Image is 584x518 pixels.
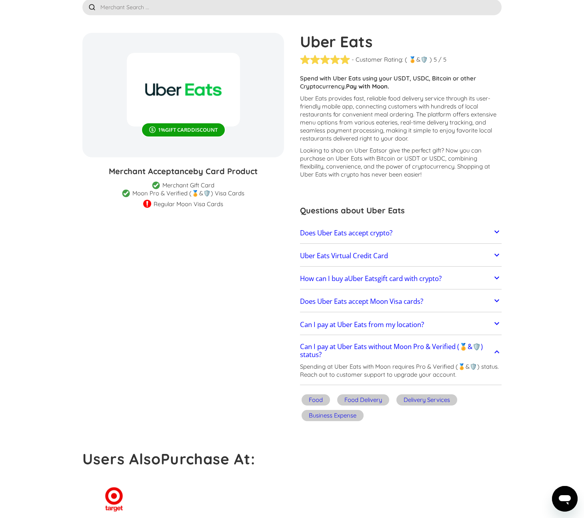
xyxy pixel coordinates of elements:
a: Business Expense [300,409,365,424]
p: Spend with Uber Eats using your USDT, USDC, Bitcoin or other Cryptocurrency. [300,74,502,90]
div: Moon Pro & Verified (🏅&🛡️) Visa Cards [132,189,244,197]
p: Spending at Uber Eats with Moon requires Pro & Verified (🏅&🛡️) status. Reach out to customer supp... [300,363,502,379]
div: / 5 [438,56,446,64]
div: ( [405,56,407,64]
h1: Uber Eats [300,33,502,50]
iframe: Button to launch messaging window [552,486,578,512]
a: Food [300,393,332,409]
div: Food [309,396,323,404]
strong: Purchase At [161,450,250,468]
a: Does Uber Eats accept crypto? [300,225,502,241]
div: Merchant Gift Card [162,181,214,189]
div: Business Expense [309,412,356,420]
h2: Can I pay at Uber Eats from my location? [300,321,424,329]
a: How can I buy aUber Eatsgift card with crypto? [300,270,502,287]
a: Does Uber Eats accept Moon Visa cards? [300,293,502,310]
div: ) [430,56,432,64]
a: Uber Eats Virtual Credit Card [300,247,502,264]
div: Food Delivery [344,396,382,404]
h2: Uber Eats Virtual Credit Card [300,252,388,260]
div: 5 [434,56,437,64]
div: Delivery Services [404,396,450,404]
strong: Pay with Moon. [346,82,389,90]
span: Uber Eats [348,274,378,283]
h2: Does Uber Eats accept Moon Visa cards? [300,297,423,305]
p: Looking to shop on Uber Eats ? Now you can purchase on Uber Eats with Bitcoin or USDT or USDC, co... [300,147,502,179]
a: Delivery Services [395,393,459,409]
strong: Users Also [82,450,161,468]
a: Food Delivery [336,393,391,409]
h2: How can I buy a gift card with crypto? [300,275,442,283]
h3: Merchant Acceptance [82,165,284,177]
h2: Can I pay at Uber Eats without Moon Pro & Verified (🏅&🛡️) status? [300,343,492,359]
span: GIFT CARD [165,126,191,133]
div: 1 [158,126,161,134]
div: Regular Moon Visa Cards [154,200,223,208]
div: % DISCOUNT [161,126,218,135]
h3: Questions about Uber Eats [300,205,502,217]
span: or give the perfect gift [381,147,441,154]
span: by Card Product [193,166,258,176]
strong: : [251,450,255,468]
h2: Does Uber Eats accept crypto? [300,229,392,237]
p: Uber Eats provides fast, reliable food delivery service through its user-friendly mobile app, con... [300,94,502,143]
div: - Customer Rating: [352,56,403,64]
div: 🏅&🛡️ [409,56,428,64]
a: Can I pay at Uber Eats without Moon Pro & Verified (🏅&🛡️) status? [300,339,502,363]
a: Can I pay at Uber Eats from my location? [300,316,502,333]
